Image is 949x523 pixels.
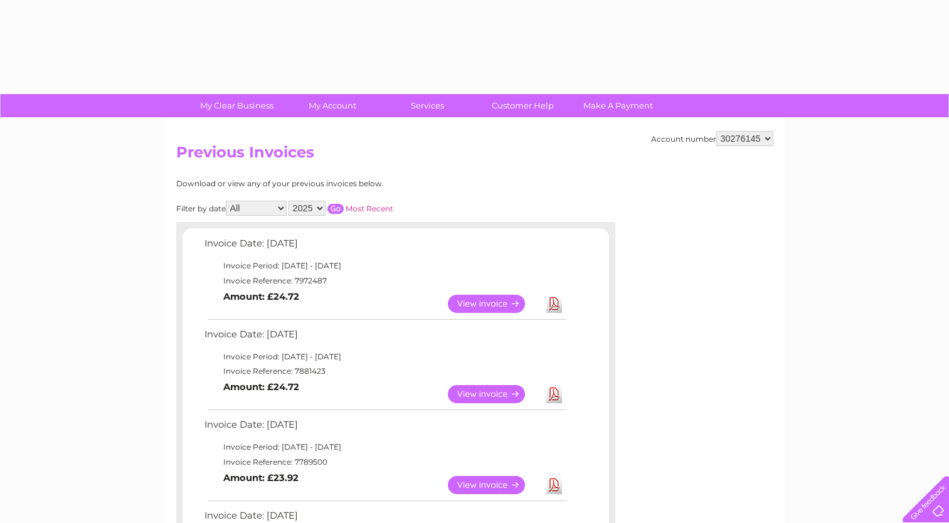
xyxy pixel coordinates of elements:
[201,235,568,258] td: Invoice Date: [DATE]
[201,273,568,288] td: Invoice Reference: 7972487
[448,476,540,494] a: View
[651,131,773,146] div: Account number
[448,385,540,403] a: View
[471,94,575,117] a: Customer Help
[223,291,299,302] b: Amount: £24.72
[201,440,568,455] td: Invoice Period: [DATE] - [DATE]
[185,94,289,117] a: My Clear Business
[346,204,393,213] a: Most Recent
[201,349,568,364] td: Invoice Period: [DATE] - [DATE]
[201,326,568,349] td: Invoice Date: [DATE]
[176,201,506,216] div: Filter by date
[376,94,479,117] a: Services
[201,364,568,379] td: Invoice Reference: 7881423
[201,455,568,470] td: Invoice Reference: 7789500
[176,144,773,167] h2: Previous Invoices
[566,94,670,117] a: Make A Payment
[201,416,568,440] td: Invoice Date: [DATE]
[546,476,562,494] a: Download
[546,295,562,313] a: Download
[223,381,299,393] b: Amount: £24.72
[201,258,568,273] td: Invoice Period: [DATE] - [DATE]
[280,94,384,117] a: My Account
[223,472,299,483] b: Amount: £23.92
[448,295,540,313] a: View
[176,179,506,188] div: Download or view any of your previous invoices below.
[546,385,562,403] a: Download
